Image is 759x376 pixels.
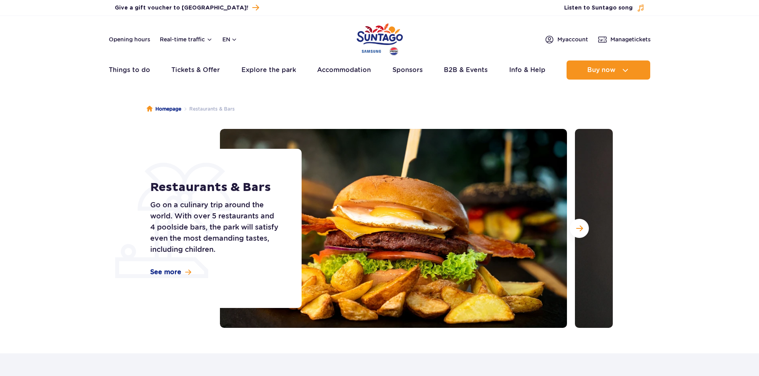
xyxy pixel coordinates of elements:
span: My account [557,35,588,43]
span: Buy now [587,66,616,74]
a: See more [150,268,191,277]
a: B2B & Events [444,60,488,80]
a: Explore the park [241,60,296,80]
a: Managetickets [598,35,651,44]
a: Myaccount [545,35,588,44]
span: Manage tickets [610,35,651,43]
button: Listen to Suntago song [564,4,645,12]
span: Give a gift voucher to [GEOGRAPHIC_DATA]! [115,4,248,12]
button: en [222,35,237,43]
p: Go on a culinary trip around the world. With over 5 restaurants and 4 poolside bars, the park wil... [150,199,284,255]
a: Sponsors [392,60,423,80]
button: Real-time traffic [160,36,213,43]
span: See more [150,268,181,277]
a: Opening hours [109,35,150,43]
a: Give a gift voucher to [GEOGRAPHIC_DATA]! [115,2,259,13]
h1: Restaurants & Bars [150,180,284,195]
a: Accommodation [317,60,371,80]
a: Tickets & Offer [171,60,220,80]
button: Next slide [570,219,589,238]
button: Buy now [567,60,650,80]
a: Park of Poland [357,20,403,56]
a: Things to do [109,60,150,80]
li: Restaurants & Bars [181,105,235,113]
a: Info & Help [509,60,545,80]
a: Homepage [147,105,181,113]
span: Listen to Suntago song [564,4,633,12]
